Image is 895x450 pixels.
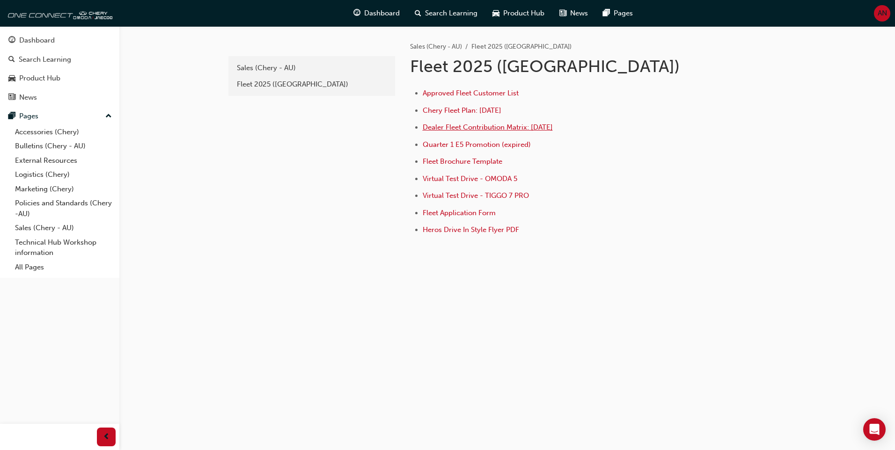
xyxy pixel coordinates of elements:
span: Dashboard [364,8,400,19]
span: news-icon [559,7,566,19]
a: External Resources [11,153,116,168]
a: guage-iconDashboard [346,4,407,23]
a: Bulletins (Chery - AU) [11,139,116,153]
a: car-iconProduct Hub [485,4,552,23]
button: Pages [4,108,116,125]
a: News [4,89,116,106]
a: Heros Drive In Style Flyer PDF [423,225,519,234]
a: Fleet Brochure Template [423,157,502,166]
a: Search Learning [4,51,116,68]
li: Fleet 2025 ([GEOGRAPHIC_DATA]) [471,42,572,52]
h1: Fleet 2025 ([GEOGRAPHIC_DATA]) [410,56,717,77]
span: AN [878,8,887,19]
img: oneconnect [5,4,112,22]
a: search-iconSearch Learning [407,4,485,23]
a: Sales (Chery - AU) [232,60,391,76]
div: Sales (Chery - AU) [237,63,387,73]
a: Policies and Standards (Chery -AU) [11,196,116,221]
div: Open Intercom Messenger [863,418,886,441]
a: Chery Fleet Plan: [DATE] [423,106,501,115]
span: pages-icon [8,112,15,121]
a: news-iconNews [552,4,595,23]
a: Sales (Chery - AU) [11,221,116,235]
a: Dealer Fleet Contribution Matrix: [DATE] [423,123,553,131]
a: Quarter 1 E5 Promotion (expired) [423,140,531,149]
div: Fleet 2025 ([GEOGRAPHIC_DATA]) [237,79,387,90]
a: All Pages [11,260,116,275]
span: guage-icon [353,7,360,19]
a: Logistics (Chery) [11,167,116,182]
span: car-icon [492,7,499,19]
a: Marketing (Chery) [11,182,116,196]
span: search-icon [8,56,15,64]
a: Accessories (Chery) [11,125,116,139]
a: Fleet Application Form [423,209,496,217]
span: News [570,8,588,19]
a: Approved Fleet Customer List [423,89,519,97]
span: Pages [614,8,633,19]
div: News [19,92,37,103]
div: Product Hub [19,73,60,84]
span: up-icon [105,110,112,123]
a: Dashboard [4,32,116,49]
span: Search Learning [425,8,477,19]
a: Virtual Test Drive - TIGGO 7 PRO [423,191,529,200]
button: AN [874,5,890,22]
div: Dashboard [19,35,55,46]
button: DashboardSearch LearningProduct HubNews [4,30,116,108]
a: Fleet 2025 ([GEOGRAPHIC_DATA]) [232,76,391,93]
span: search-icon [415,7,421,19]
span: guage-icon [8,36,15,45]
a: Sales (Chery - AU) [410,43,462,51]
span: news-icon [8,94,15,102]
span: prev-icon [103,431,110,443]
span: pages-icon [603,7,610,19]
div: Search Learning [19,54,71,65]
a: Product Hub [4,70,116,87]
a: Technical Hub Workshop information [11,235,116,260]
a: pages-iconPages [595,4,640,23]
span: car-icon [8,74,15,83]
div: Pages [19,111,38,122]
span: Product Hub [503,8,544,19]
a: Virtual Test Drive - OMODA 5 [423,174,517,183]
